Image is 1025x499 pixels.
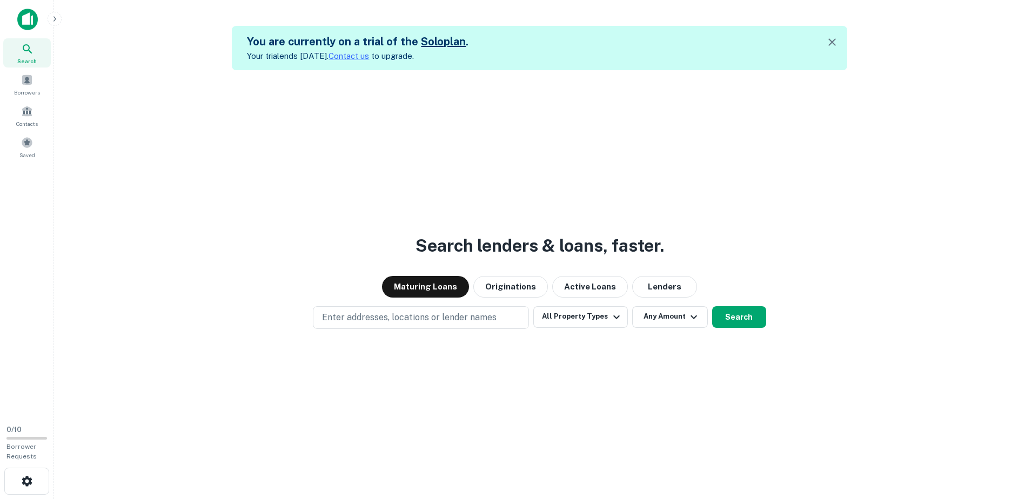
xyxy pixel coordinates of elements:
span: Saved [19,151,35,159]
span: Borrower Requests [6,443,37,460]
img: capitalize-icon.png [17,9,38,30]
button: All Property Types [533,306,627,328]
span: Contacts [16,119,38,128]
h3: Search lenders & loans, faster. [416,233,664,259]
button: Maturing Loans [382,276,469,298]
a: Search [3,38,51,68]
a: Soloplan [421,35,466,48]
a: Contacts [3,101,51,130]
a: Contact us [329,51,369,60]
p: Enter addresses, locations or lender names [322,311,497,324]
span: Search [17,57,37,65]
button: Any Amount [632,306,708,328]
h5: You are currently on a trial of the . [247,33,468,50]
span: Borrowers [14,88,40,97]
button: Lenders [632,276,697,298]
button: Search [712,306,766,328]
span: 0 / 10 [6,426,22,434]
a: Borrowers [3,70,51,99]
iframe: Chat Widget [971,413,1025,464]
button: Originations [473,276,548,298]
a: Saved [3,132,51,161]
p: Your trial ends [DATE]. to upgrade. [247,50,468,63]
button: Enter addresses, locations or lender names [313,306,529,329]
button: Active Loans [552,276,628,298]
